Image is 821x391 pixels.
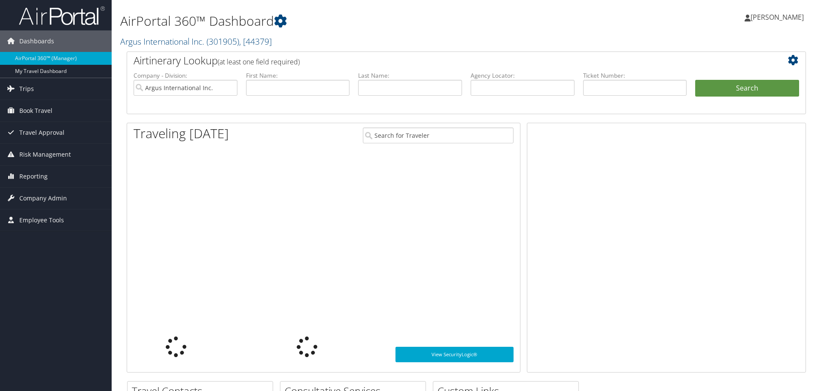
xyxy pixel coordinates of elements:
label: Company - Division: [134,71,237,80]
span: Risk Management [19,144,71,165]
span: Employee Tools [19,209,64,231]
label: Last Name: [358,71,462,80]
span: Company Admin [19,188,67,209]
h2: Airtinerary Lookup [134,53,742,68]
label: First Name: [246,71,350,80]
input: Search for Traveler [363,127,514,143]
img: airportal-logo.png [19,6,105,26]
h1: AirPortal 360™ Dashboard [120,12,582,30]
span: (at least one field required) [218,57,300,67]
a: [PERSON_NAME] [745,4,812,30]
h1: Traveling [DATE] [134,124,229,142]
span: Reporting [19,166,48,187]
span: [PERSON_NAME] [751,12,804,22]
a: Argus International Inc. [120,36,272,47]
span: , [ 44379 ] [239,36,272,47]
span: Book Travel [19,100,52,121]
button: Search [695,80,799,97]
label: Ticket Number: [583,71,687,80]
span: Trips [19,78,34,100]
span: ( 301905 ) [207,36,239,47]
span: Dashboards [19,30,54,52]
a: View SecurityLogic® [395,347,514,362]
label: Agency Locator: [471,71,575,80]
span: Travel Approval [19,122,64,143]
